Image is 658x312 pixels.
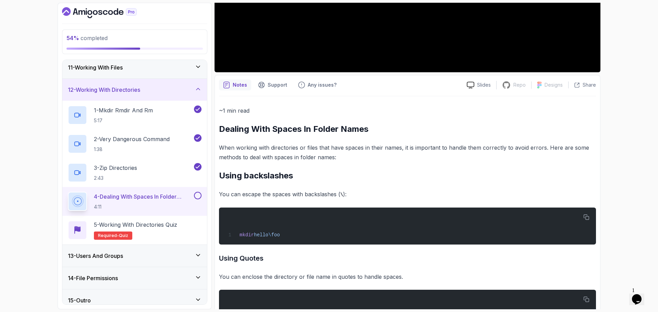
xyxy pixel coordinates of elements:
p: You can escape the spaces with backslashes ( ): [219,189,596,199]
iframe: To enrich screen reader interactions, please activate Accessibility in Grammarly extension settings [629,285,651,305]
span: quiz [119,233,128,238]
span: hello [254,232,268,238]
button: Feedback button [294,79,341,90]
p: When working with directories or files that have spaces in their names, it is important to handle... [219,143,596,162]
button: 15-Outro [62,289,207,311]
span: \ [268,232,271,238]
p: Designs [545,82,563,88]
p: Share [583,82,596,88]
button: 13-Users And Groups [62,245,207,267]
p: Support [268,82,287,88]
p: Slides [477,82,491,88]
h3: 12 - Working With Directories [68,86,140,94]
h2: Using backslashes [219,170,596,181]
h3: Using Quotes [219,253,596,264]
a: Slides [461,82,496,89]
p: 1:38 [94,146,170,153]
button: 3-Zip Directories2:43 [68,163,202,182]
button: Support button [254,79,291,90]
p: 4:11 [94,203,193,210]
p: 2:43 [94,175,137,182]
span: completed [66,35,108,41]
span: Required- [98,233,119,238]
span: foo [271,232,280,238]
p: 5:17 [94,117,153,124]
button: Share [568,82,596,88]
span: 54 % [66,35,79,41]
button: 4-Dealing With Spaces In Folder Names4:11 [68,192,202,211]
p: ~1 min read [219,106,596,115]
p: 1 - Mkdir Rmdir And Rm [94,106,153,114]
button: 11-Working With Files [62,57,207,78]
button: 12-Working With Directories [62,79,207,101]
h3: 13 - Users And Groups [68,252,123,260]
h3: 15 - Outro [68,296,91,304]
h3: 14 - File Permissions [68,274,118,282]
button: 1-Mkdir Rmdir And Rm5:17 [68,105,202,125]
button: 5-Working with Directories QuizRequired-quiz [68,221,202,240]
p: Notes [233,82,247,88]
a: Dashboard [62,7,153,18]
h2: Dealing With Spaces In Folder Names [219,124,596,135]
p: 3 - Zip Directories [94,164,137,172]
h3: 11 - Working With Files [68,63,123,72]
p: You can enclose the directory or file name in quotes to handle spaces. [219,272,596,282]
button: 14-File Permissions [62,267,207,289]
p: Repo [513,82,526,88]
button: 2-Very Dangerous Command1:38 [68,134,202,153]
p: 4 - Dealing With Spaces In Folder Names [94,192,193,201]
button: notes button [219,79,251,90]
p: 2 - Very Dangerous Command [94,135,170,143]
span: mkdir [240,232,254,238]
p: Any issues? [308,82,337,88]
code: \ [340,192,343,198]
p: 5 - Working with Directories Quiz [94,221,177,229]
